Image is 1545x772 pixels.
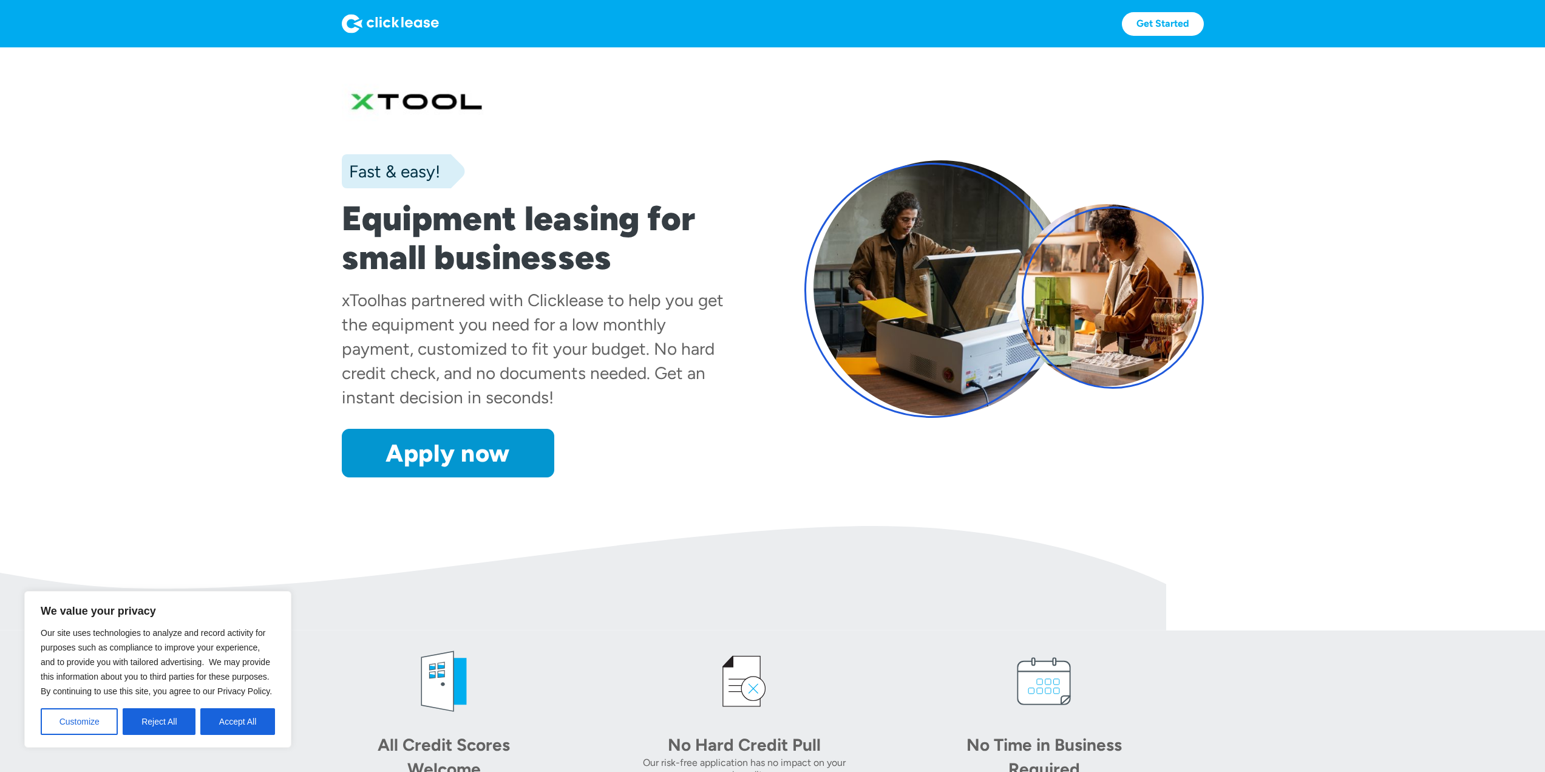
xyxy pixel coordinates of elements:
a: Apply now [342,429,554,477]
div: Fast & easy! [342,159,440,183]
div: xTool [342,290,381,310]
img: credit icon [708,645,781,718]
img: calendar icon [1008,645,1081,718]
button: Customize [41,708,118,735]
p: We value your privacy [41,604,275,618]
span: Our site uses technologies to analyze and record activity for purposes such as compliance to impr... [41,628,272,696]
div: has partnered with Clicklease to help you get the equipment you need for a low monthly payment, c... [342,290,724,408]
div: We value your privacy [24,591,291,748]
button: Accept All [200,708,275,735]
div: No Hard Credit Pull [659,733,829,757]
h1: Equipment leasing for small businesses [342,199,741,277]
img: Logo [342,14,439,33]
button: Reject All [123,708,195,735]
img: welcome icon [407,645,480,718]
a: Get Started [1122,12,1204,36]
